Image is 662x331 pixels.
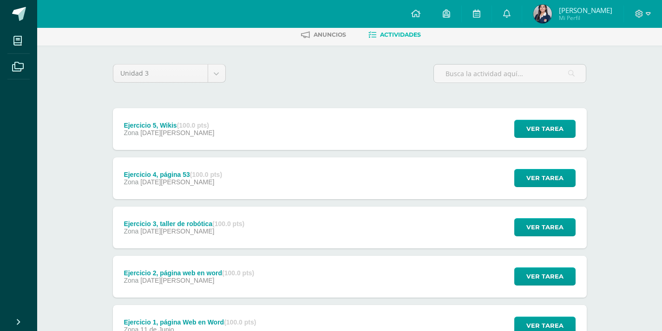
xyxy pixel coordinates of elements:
[559,14,612,22] span: Mi Perfil
[124,122,214,129] div: Ejercicio 5, Wikis
[124,269,254,277] div: Ejercicio 2, página web en word
[222,269,254,277] strong: (100.0 pts)
[124,171,222,178] div: Ejercicio 4, página 53
[124,227,138,235] span: Zona
[124,178,138,186] span: Zona
[124,220,244,227] div: Ejercicio 3, taller de robótica
[301,27,346,42] a: Anuncios
[526,169,564,187] span: Ver tarea
[224,318,256,326] strong: (100.0 pts)
[140,178,214,186] span: [DATE][PERSON_NAME]
[514,169,576,187] button: Ver tarea
[124,318,256,326] div: Ejercicio 1, página Web en Word
[514,218,576,236] button: Ver tarea
[190,171,222,178] strong: (100.0 pts)
[514,267,576,286] button: Ver tarea
[314,31,346,38] span: Anuncios
[212,220,244,227] strong: (100.0 pts)
[514,120,576,138] button: Ver tarea
[140,129,214,136] span: [DATE][PERSON_NAME]
[177,122,209,129] strong: (100.0 pts)
[124,277,138,284] span: Zona
[559,6,612,15] span: [PERSON_NAME]
[140,227,214,235] span: [DATE][PERSON_NAME]
[120,65,201,82] span: Unidad 3
[526,120,564,137] span: Ver tarea
[140,277,214,284] span: [DATE][PERSON_NAME]
[533,5,552,23] img: d193ac837ee24942bc2da92aa6fa4b96.png
[526,219,564,236] span: Ver tarea
[124,129,138,136] span: Zona
[434,65,586,83] input: Busca la actividad aquí...
[380,31,421,38] span: Actividades
[113,65,225,82] a: Unidad 3
[526,268,564,285] span: Ver tarea
[368,27,421,42] a: Actividades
